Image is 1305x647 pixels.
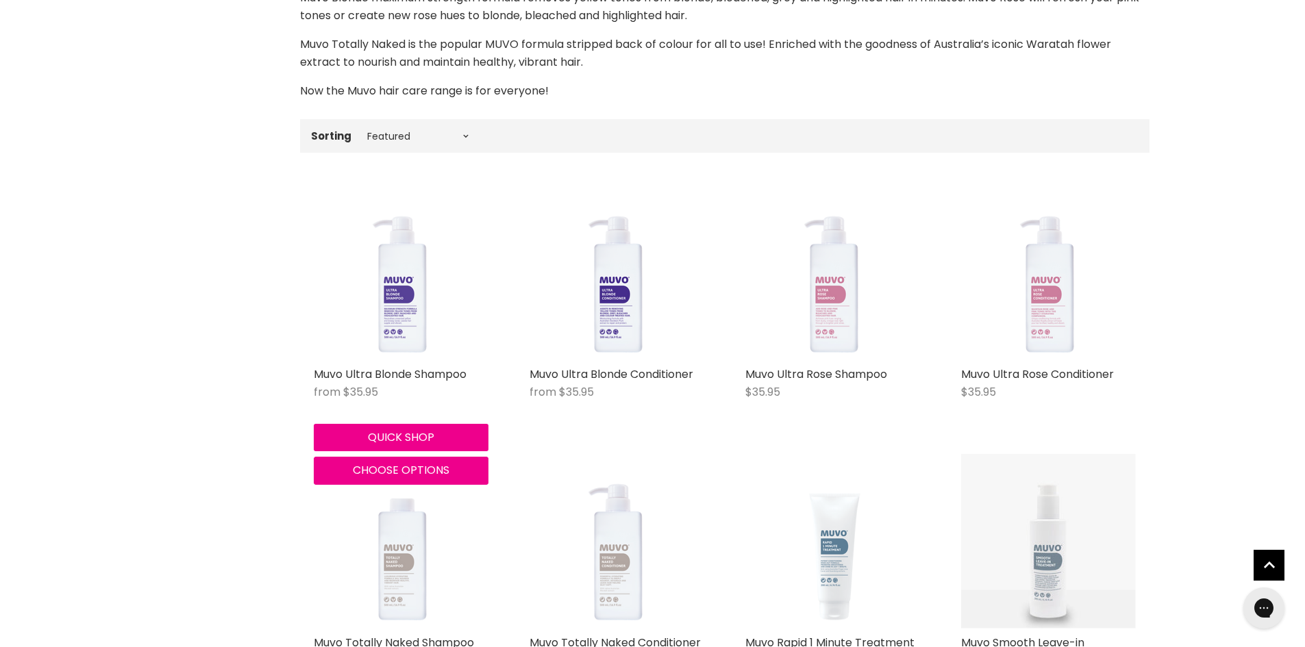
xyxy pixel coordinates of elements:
[745,186,920,360] img: Muvo Ultra Rose Shampoo
[961,454,1136,629] img: Muvo Smooth Leave-in Treatment
[353,462,449,478] span: Choose options
[961,366,1114,382] a: Muvo Ultra Rose Conditioner
[745,454,920,629] img: Muvo Rapid 1 Minute Treatment
[314,186,488,360] img: Muvo Ultra Blonde Shampoo
[314,384,340,400] span: from
[745,366,887,382] a: Muvo Ultra Rose Shampoo
[300,82,1149,100] p: Now the Muvo hair care range is for everyone!
[745,384,780,400] span: $35.95
[311,130,351,142] label: Sorting
[314,424,488,451] button: Quick shop
[961,384,996,400] span: $35.95
[530,366,693,382] a: Muvo Ultra Blonde Conditioner
[314,366,467,382] a: Muvo Ultra Blonde Shampoo
[343,384,378,400] span: $35.95
[300,36,1149,71] p: Muvo Totally Naked is the popular MUVO formula stripped back of colour for all to use! Enriched w...
[559,384,594,400] span: $35.95
[530,454,704,629] img: Muvo Totally Naked Conditioner
[314,457,488,484] button: Choose options
[961,186,1136,360] img: Muvo Ultra Rose Conditioner
[314,454,488,629] img: Muvo Totally Naked Shampoo
[1236,583,1291,633] iframe: Gorgias live chat messenger
[530,186,704,360] img: Muvo Ultra Blonde Conditioner
[530,384,556,400] span: from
